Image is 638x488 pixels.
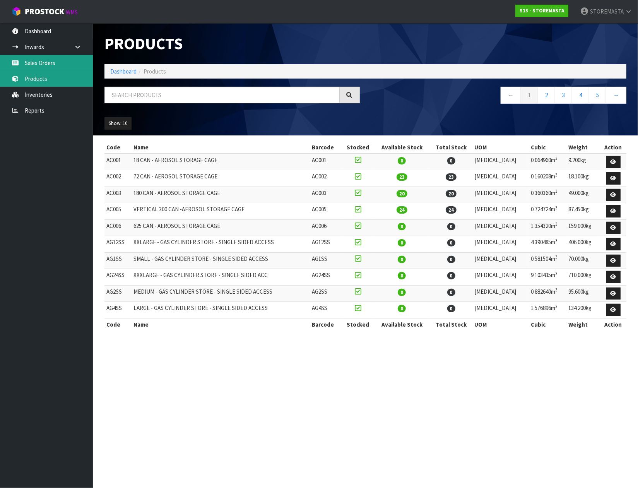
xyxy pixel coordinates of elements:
[529,252,567,269] td: 0.581504m
[555,156,558,161] sup: 3
[132,269,310,286] td: XXXLARGE - GAS CYLINDER STORE - SINGLE SIDED ACC
[310,154,342,170] td: AC001
[310,318,342,330] th: Barcode
[572,87,589,103] a: 4
[567,154,600,170] td: 9.200kg
[104,302,132,318] td: AG4SS
[589,87,606,103] a: 5
[567,141,600,154] th: Weight
[567,269,600,286] td: 710.000kg
[132,154,310,170] td: 18 CAN - AEROSOL STORAGE CAGE
[473,203,529,220] td: [MEDICAL_DATA]
[398,289,406,296] span: 0
[371,87,627,106] nav: Page navigation
[446,190,457,197] span: 20
[12,7,21,16] img: cube-alt.png
[567,252,600,269] td: 70.000kg
[447,305,455,312] span: 0
[473,236,529,253] td: [MEDICAL_DATA]
[529,285,567,302] td: 0.882640m
[429,318,472,330] th: Total Stock
[501,87,521,103] a: ←
[104,219,132,236] td: AC006
[555,254,558,260] sup: 3
[397,190,407,197] span: 20
[342,141,374,154] th: Stocked
[104,187,132,203] td: AC003
[104,203,132,220] td: AC005
[555,205,558,211] sup: 3
[310,252,342,269] td: AG1SS
[555,221,558,227] sup: 3
[529,203,567,220] td: 0.724724m
[429,141,472,154] th: Total Stock
[398,305,406,312] span: 0
[473,187,529,203] td: [MEDICAL_DATA]
[555,287,558,293] sup: 3
[529,219,567,236] td: 1.354320m
[310,170,342,187] td: AC002
[473,252,529,269] td: [MEDICAL_DATA]
[374,141,429,154] th: Available Stock
[567,236,600,253] td: 406.000kg
[567,285,600,302] td: 95.600kg
[104,170,132,187] td: AC002
[606,87,626,103] a: →
[398,256,406,263] span: 0
[132,219,310,236] td: 625 CAN - AEROSOL STORAGE CAGE
[555,271,558,276] sup: 3
[132,170,310,187] td: 72 CAN - AEROSOL STORAGE CAGE
[473,141,529,154] th: UOM
[104,252,132,269] td: AG1SS
[446,173,457,181] span: 23
[310,203,342,220] td: AC005
[104,269,132,286] td: AG24SS
[132,302,310,318] td: LARGE - GAS CYLINDER STORE - SINGLE SIDED ACCESS
[521,87,538,103] a: 1
[310,302,342,318] td: AG4SS
[104,35,360,53] h1: Products
[538,87,555,103] a: 2
[447,157,455,164] span: 0
[104,318,132,330] th: Code
[600,141,626,154] th: Action
[447,223,455,230] span: 0
[447,272,455,279] span: 0
[132,187,310,203] td: 180 CAN - AEROSOL STORAGE CAGE
[446,206,457,214] span: 24
[104,236,132,253] td: AG12SS
[310,187,342,203] td: AC003
[66,9,78,16] small: WMS
[567,219,600,236] td: 159.000kg
[567,302,600,318] td: 134.200kg
[104,87,340,103] input: Search products
[473,318,529,330] th: UOM
[555,304,558,309] sup: 3
[529,269,567,286] td: 9.103435m
[104,285,132,302] td: AG2SS
[555,172,558,178] sup: 3
[590,8,624,15] span: STOREMASTA
[374,318,429,330] th: Available Stock
[104,117,132,130] button: Show: 10
[398,272,406,279] span: 0
[529,318,567,330] th: Cubic
[473,154,529,170] td: [MEDICAL_DATA]
[567,203,600,220] td: 87.450kg
[473,219,529,236] td: [MEDICAL_DATA]
[397,173,407,181] span: 23
[310,269,342,286] td: AG24SS
[529,236,567,253] td: 4.390485m
[473,285,529,302] td: [MEDICAL_DATA]
[310,219,342,236] td: AC006
[398,239,406,247] span: 0
[110,68,137,75] a: Dashboard
[473,302,529,318] td: [MEDICAL_DATA]
[555,87,572,103] a: 3
[104,141,132,154] th: Code
[132,252,310,269] td: SMALL - GAS CYLINDER STORE - SINGLE SIDED ACCESS
[529,302,567,318] td: 1.576896m
[600,318,626,330] th: Action
[132,318,310,330] th: Name
[529,170,567,187] td: 0.160208m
